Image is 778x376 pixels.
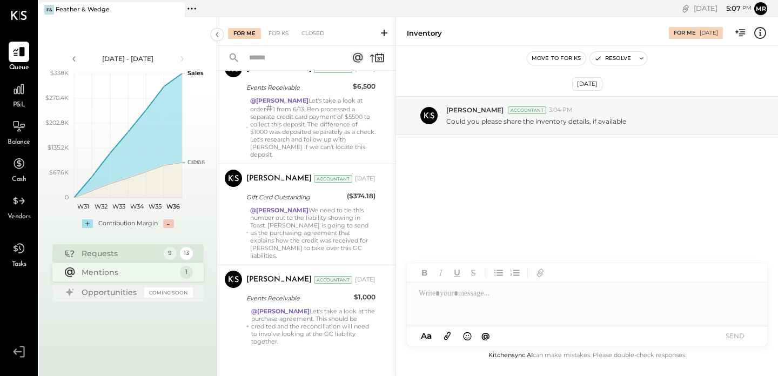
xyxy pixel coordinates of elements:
[187,69,204,77] text: Sales
[250,206,308,214] strong: @[PERSON_NAME]
[82,54,174,63] div: [DATE] - [DATE]
[572,77,602,91] div: [DATE]
[130,203,144,210] text: W34
[263,28,294,39] div: For KS
[680,3,691,14] div: copy link
[9,63,29,73] span: Queue
[418,266,432,280] button: Bold
[355,174,375,183] div: [DATE]
[95,203,108,210] text: W32
[45,94,69,102] text: $270.4K
[1,116,37,147] a: Balance
[82,287,139,298] div: Opportunities
[1,238,37,270] a: Tasks
[44,5,54,15] div: F&
[314,276,352,284] div: Accountant
[742,4,752,12] span: pm
[8,212,31,222] span: Vendors
[246,82,350,93] div: Events Receivable
[754,2,767,15] button: mr
[250,97,375,158] div: Let's take a look at order 1 from 6/13. Ben processed a separate credit card payment of $5500 to ...
[98,219,158,228] div: Contribution Margin
[82,219,93,228] div: +
[246,173,312,184] div: [PERSON_NAME]
[56,5,110,14] div: Feather & Wedge
[407,28,442,38] div: Inventory
[355,276,375,284] div: [DATE]
[1,79,37,110] a: P&L
[446,105,504,115] span: [PERSON_NAME]
[314,175,352,183] div: Accountant
[12,260,26,270] span: Tasks
[674,29,696,37] div: For Me
[450,266,464,280] button: Underline
[8,138,30,147] span: Balance
[164,247,177,260] div: 9
[250,97,308,104] strong: @[PERSON_NAME]
[694,3,752,14] div: [DATE]
[12,175,26,185] span: Cash
[82,248,158,259] div: Requests
[13,100,25,110] span: P&L
[246,192,344,203] div: Gift Card Outstanding
[427,331,432,341] span: a
[508,106,546,114] div: Accountant
[478,329,493,343] button: @
[590,52,635,65] button: Resolve
[251,307,375,345] div: Let's take a look at the purchase agreement. This should be credited and the reconciliation will ...
[246,293,351,304] div: Events Receivable
[45,119,69,126] text: $202.8K
[353,81,375,92] div: $6,500
[187,158,204,166] text: Labor
[112,203,125,210] text: W33
[144,287,193,298] div: Coming Soon
[1,42,37,73] a: Queue
[166,203,179,210] text: W36
[446,117,626,126] p: Could you please share the inventory details, if available
[48,144,69,151] text: $135.2K
[1,153,37,185] a: Cash
[481,331,490,341] span: @
[347,191,375,202] div: ($374.18)
[466,266,480,280] button: Strikethrough
[527,52,586,65] button: Move to for ks
[1,191,37,222] a: Vendors
[251,307,310,315] strong: @[PERSON_NAME]
[492,266,506,280] button: Unordered List
[149,203,162,210] text: W35
[508,266,522,280] button: Ordered List
[250,206,375,259] div: We need to tie this number out to the liability showing in Toast. [PERSON_NAME] is going to send ...
[296,28,330,39] div: Closed
[180,266,193,279] div: 1
[65,193,69,201] text: 0
[246,274,312,285] div: [PERSON_NAME]
[533,266,547,280] button: Add URL
[549,106,573,115] span: 3:04 PM
[354,292,375,303] div: $1,000
[163,219,174,228] div: -
[49,169,69,176] text: $67.6K
[77,203,89,210] text: W31
[82,267,175,278] div: Mentions
[266,102,273,114] span: #
[50,69,69,77] text: $338K
[434,266,448,280] button: Italic
[418,330,435,342] button: Aa
[700,29,718,37] div: [DATE]
[187,158,205,166] text: COGS
[713,328,756,343] button: SEND
[180,247,193,260] div: 13
[228,28,261,39] div: For Me
[719,3,741,14] span: 5 : 07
